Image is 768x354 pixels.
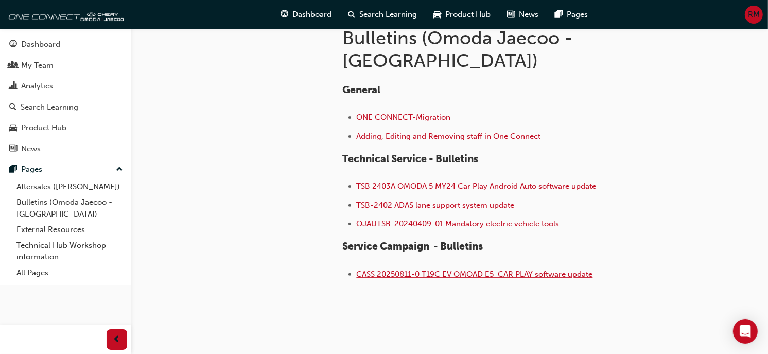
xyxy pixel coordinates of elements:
a: All Pages [12,265,127,281]
a: search-iconSearch Learning [340,4,425,25]
span: Product Hub [445,9,491,21]
span: Technical Service - Bulletins [343,153,479,165]
div: Analytics [21,80,53,92]
button: Pages [4,160,127,179]
a: ONE CONNECT-Migration [357,113,451,122]
span: up-icon [116,163,123,176]
span: pages-icon [555,8,563,21]
span: Dashboard [292,9,331,21]
a: Analytics [4,77,127,96]
div: Open Intercom Messenger [733,319,758,344]
a: OJAUTSB-20240409-01 Mandatory electric vehicle tools [357,219,560,228]
a: pages-iconPages [547,4,596,25]
div: Product Hub [21,122,66,134]
div: Dashboard [21,39,60,50]
a: Bulletins (Omoda Jaecoo - [GEOGRAPHIC_DATA]) [12,194,127,222]
div: Pages [21,164,42,175]
span: News [519,9,538,21]
a: guage-iconDashboard [272,4,340,25]
div: Search Learning [21,101,78,113]
a: Dashboard [4,35,127,54]
a: External Resources [12,222,127,238]
span: car-icon [9,123,17,133]
span: prev-icon [113,333,121,346]
a: Product Hub [4,118,127,137]
span: search-icon [348,8,355,21]
a: Aftersales ([PERSON_NAME]) [12,179,127,195]
a: CASS 20250811-0 T19C EV OMOAD E5 CAR PLAY software update [357,270,593,279]
h1: Bulletins (Omoda Jaecoo - [GEOGRAPHIC_DATA]) [343,27,680,72]
a: TSB-2402 ADAS lane support system update [357,201,515,210]
a: Adding, Editing and Removing staff in One Connect [357,132,541,141]
span: guage-icon [281,8,288,21]
span: people-icon [9,61,17,70]
div: My Team [21,60,54,72]
span: Service Campaign - Bulletins [343,240,483,252]
span: Search Learning [359,9,417,21]
span: General [343,84,381,96]
button: RM [745,6,763,24]
span: search-icon [9,103,16,112]
span: car-icon [433,8,441,21]
a: News [4,139,127,158]
div: News [21,143,41,155]
span: pages-icon [9,165,17,174]
span: RM [748,9,760,21]
button: DashboardMy TeamAnalyticsSearch LearningProduct HubNews [4,33,127,160]
a: ​TSB 2403A OMODA 5 MY24 Car Play Android Auto software update [357,182,597,191]
span: news-icon [9,145,17,154]
a: news-iconNews [499,4,547,25]
span: chart-icon [9,82,17,91]
a: Search Learning [4,98,127,117]
a: car-iconProduct Hub [425,4,499,25]
a: Technical Hub Workshop information [12,238,127,265]
a: My Team [4,56,127,75]
span: TSB 2403A OMODA 5 MY24 Car Play Android Auto software update [357,182,597,191]
span: Pages [567,9,588,21]
span: news-icon [507,8,515,21]
img: oneconnect [5,4,124,25]
span: guage-icon [9,40,17,49]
